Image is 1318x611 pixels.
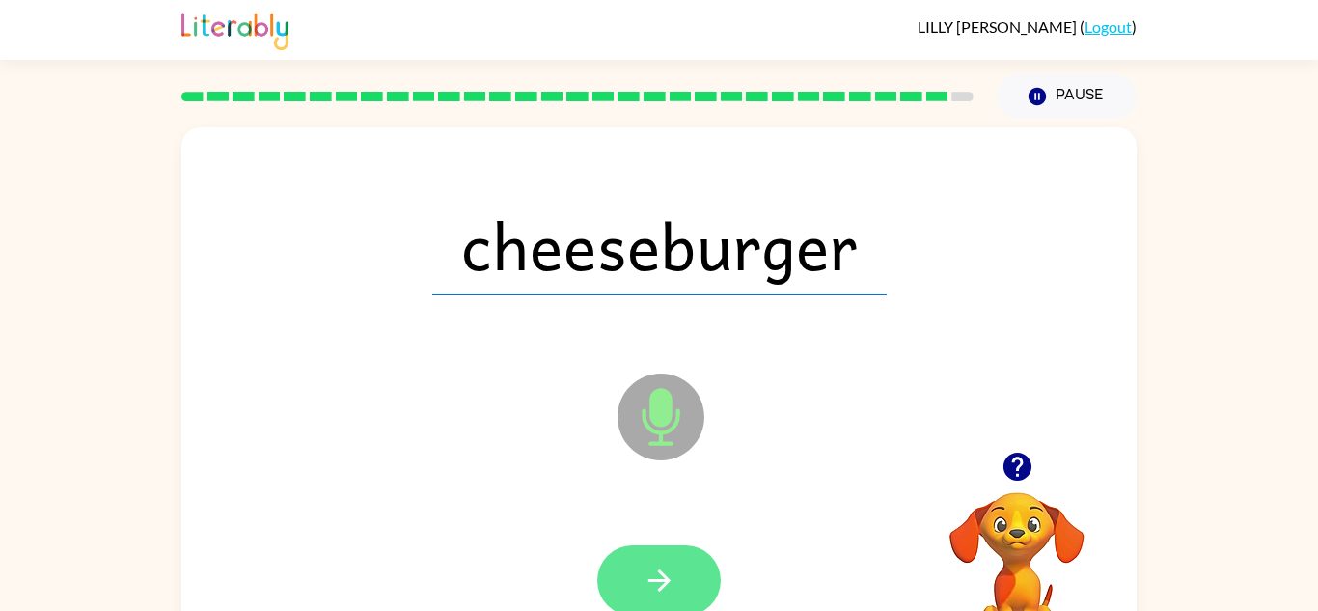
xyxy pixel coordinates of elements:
button: Pause [997,74,1137,119]
span: cheeseburger [432,195,887,295]
a: Logout [1085,17,1132,36]
div: ( ) [918,17,1137,36]
span: LILLY [PERSON_NAME] [918,17,1080,36]
img: Literably [181,8,288,50]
